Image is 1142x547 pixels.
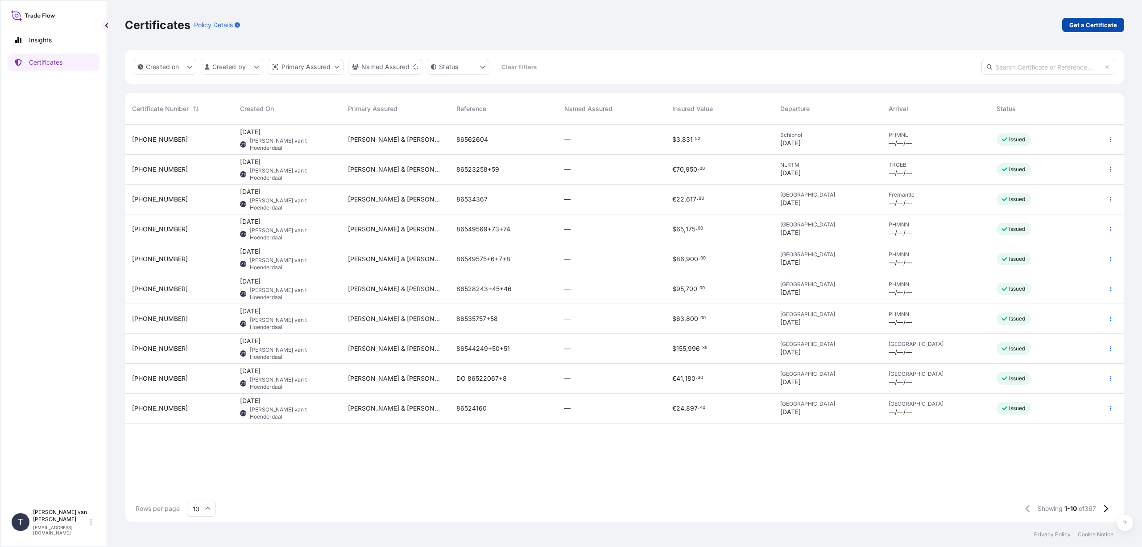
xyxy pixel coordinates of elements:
span: 996 [688,345,700,352]
p: Insights [29,36,52,45]
span: — [564,135,571,144]
span: $ [672,316,676,322]
p: Certificates [125,18,190,32]
a: Certificates [8,53,99,71]
p: Primary Assured [281,62,331,71]
span: € [672,405,676,411]
span: [PERSON_NAME] van t Hoenderdaal [250,167,334,181]
p: [PERSON_NAME] van [PERSON_NAME] [33,509,88,523]
span: T [18,518,23,526]
p: Created by [212,62,246,71]
span: [PERSON_NAME] & [PERSON_NAME] Netherlands B.V. [348,165,442,174]
span: , [684,316,686,322]
span: [PERSON_NAME] van t Hoenderdaal [250,287,334,301]
span: 95 [676,286,684,292]
span: [DATE] [240,187,261,196]
span: . [693,137,695,140]
p: Created on [146,62,179,71]
p: Issued [1009,375,1026,382]
span: —/—/— [889,139,912,148]
span: 900 [686,256,698,262]
span: [PERSON_NAME] van t Hoenderdaal [250,137,334,152]
span: 35 [702,346,708,350]
span: — [564,404,571,413]
span: TVTH [238,170,248,179]
span: [PHONE_NUMBER] [132,135,188,144]
span: , [684,166,686,173]
span: , [684,256,686,262]
p: Get a Certificate [1069,21,1117,29]
span: € [672,166,676,173]
span: 86528243+45+46 [456,284,512,293]
span: 617 [686,196,696,202]
span: 3 [676,136,680,143]
span: , [684,196,686,202]
span: 86562604 [456,135,488,144]
span: [GEOGRAPHIC_DATA] [780,311,874,318]
span: [PHONE_NUMBER] [132,284,188,293]
span: — [564,255,571,263]
span: [GEOGRAPHIC_DATA] [780,341,874,348]
a: Cookie Notice [1078,531,1113,538]
button: createdBy Filter options [201,59,263,75]
span: —/—/— [889,318,912,327]
span: [GEOGRAPHIC_DATA] [889,341,982,348]
span: 70 [676,166,684,173]
span: $ [672,226,676,232]
span: TRGEB [889,161,982,169]
span: TVTH [238,200,248,209]
span: [PHONE_NUMBER] [132,314,188,323]
span: 86534367 [456,195,488,204]
span: Showing [1038,504,1063,513]
span: [GEOGRAPHIC_DATA] [780,221,874,228]
span: € [672,196,676,202]
span: —/—/— [889,378,912,387]
p: Certificates [29,58,62,67]
span: [DATE] [240,217,261,226]
span: 24 [676,405,684,411]
span: [PHONE_NUMBER] [132,165,188,174]
span: [PERSON_NAME] van t Hoenderdaal [250,406,334,420]
span: 40 [700,406,705,409]
span: , [684,405,686,411]
span: [PERSON_NAME] & [PERSON_NAME] Netherlands B.V. [348,135,442,144]
span: . [697,197,698,200]
span: [PERSON_NAME] van t Hoenderdaal [250,227,334,241]
span: [PERSON_NAME] van t Hoenderdaal [250,197,334,211]
span: Named Assured [564,104,612,113]
button: createdOn Filter options [134,59,196,75]
span: [PERSON_NAME] & [PERSON_NAME] Netherlands B.V. [348,374,442,383]
span: PHMNN [889,221,982,228]
span: PHMNL [889,132,982,139]
span: [DATE] [780,198,801,207]
span: [DATE] [780,348,801,357]
span: —/—/— [889,169,912,177]
button: Clear Filters [494,60,544,74]
span: [PHONE_NUMBER] [132,404,188,413]
span: [DATE] [240,337,261,345]
span: NLRTM [780,161,874,169]
span: 00 [698,227,703,230]
p: Issued [1009,166,1026,173]
span: 68 [699,197,704,200]
span: 86524160 [456,404,487,413]
span: 86 [676,256,684,262]
span: [PERSON_NAME] van t Hoenderdaal [250,317,334,331]
span: [DATE] [780,228,801,237]
span: [PHONE_NUMBER] [132,374,188,383]
p: Issued [1009,345,1026,352]
span: , [683,375,685,382]
a: Insights [8,31,99,49]
span: [DATE] [780,407,801,416]
span: [GEOGRAPHIC_DATA] [780,251,874,258]
span: [GEOGRAPHIC_DATA] [780,370,874,378]
p: Named Assured [361,62,410,71]
span: —/—/— [889,407,912,416]
span: [PHONE_NUMBER] [132,344,188,353]
span: PHMNN [889,311,982,318]
p: Issued [1009,255,1026,263]
span: —/—/— [889,198,912,207]
span: Schiphol [780,132,874,139]
span: 52 [695,137,700,140]
span: [DATE] [240,396,261,405]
